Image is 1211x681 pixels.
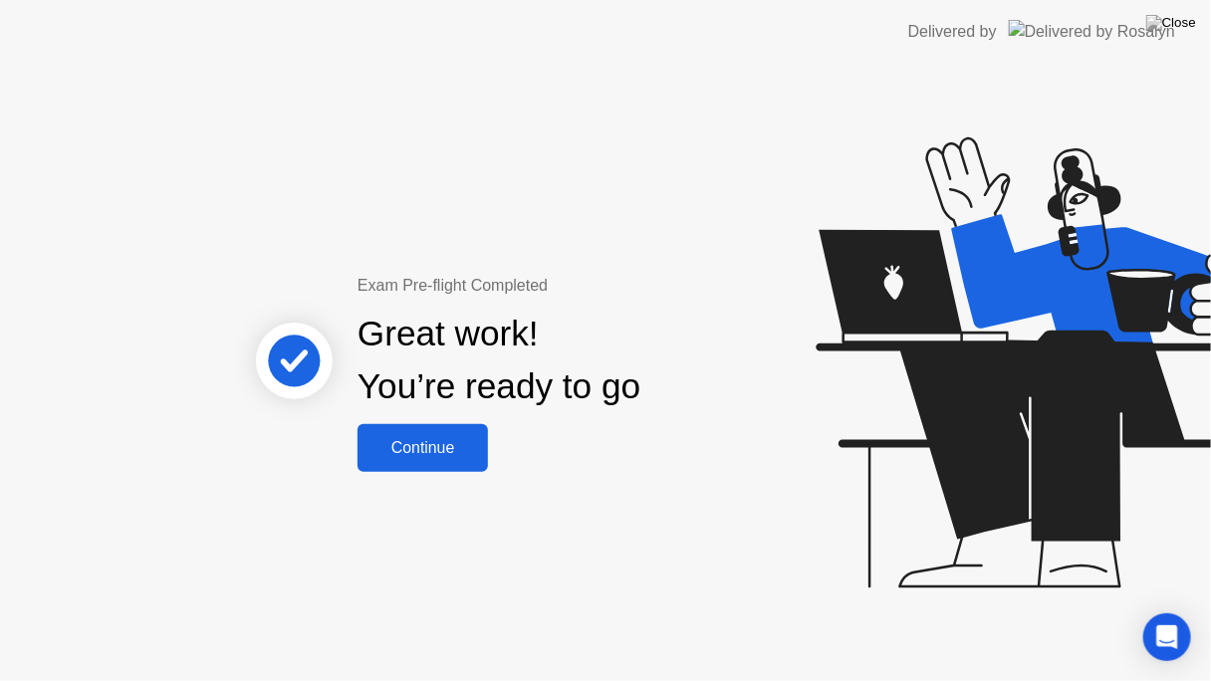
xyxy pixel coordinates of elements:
[1146,15,1196,31] img: Close
[363,439,482,457] div: Continue
[908,20,997,44] div: Delivered by
[1009,20,1175,43] img: Delivered by Rosalyn
[358,274,769,298] div: Exam Pre-flight Completed
[358,308,640,413] div: Great work! You’re ready to go
[358,424,488,472] button: Continue
[1143,613,1191,661] div: Open Intercom Messenger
